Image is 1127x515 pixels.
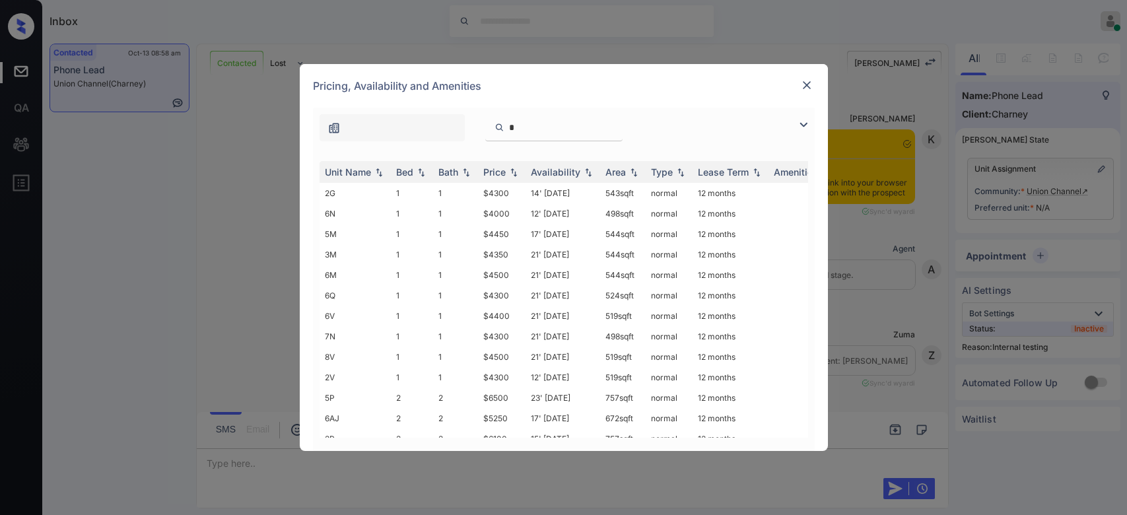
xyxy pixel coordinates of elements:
[526,285,600,306] td: 21' [DATE]
[526,347,600,367] td: 21' [DATE]
[320,429,391,449] td: 2P
[433,306,478,326] td: 1
[526,224,600,244] td: 17' [DATE]
[600,367,646,388] td: 519 sqft
[674,168,687,177] img: sorting
[433,326,478,347] td: 1
[646,388,693,408] td: normal
[600,265,646,285] td: 544 sqft
[600,285,646,306] td: 524 sqft
[320,183,391,203] td: 2G
[320,367,391,388] td: 2V
[526,183,600,203] td: 14' [DATE]
[600,203,646,224] td: 498 sqft
[600,408,646,429] td: 672 sqft
[320,326,391,347] td: 7N
[391,285,433,306] td: 1
[372,168,386,177] img: sorting
[627,168,640,177] img: sorting
[600,224,646,244] td: 544 sqft
[320,224,391,244] td: 5M
[526,265,600,285] td: 21' [DATE]
[507,168,520,177] img: sorting
[582,168,595,177] img: sorting
[433,244,478,265] td: 1
[433,203,478,224] td: 1
[693,285,768,306] td: 12 months
[526,367,600,388] td: 12' [DATE]
[460,168,473,177] img: sorting
[391,367,433,388] td: 1
[391,429,433,449] td: 2
[646,367,693,388] td: normal
[531,166,580,178] div: Availability
[433,265,478,285] td: 1
[391,347,433,367] td: 1
[433,347,478,367] td: 1
[320,285,391,306] td: 6Q
[600,347,646,367] td: 519 sqft
[693,429,768,449] td: 12 months
[526,306,600,326] td: 21' [DATE]
[478,388,526,408] td: $6500
[391,203,433,224] td: 1
[478,326,526,347] td: $4300
[526,244,600,265] td: 21' [DATE]
[320,244,391,265] td: 3M
[478,429,526,449] td: $6100
[646,306,693,326] td: normal
[600,244,646,265] td: 544 sqft
[320,408,391,429] td: 6AJ
[391,408,433,429] td: 2
[391,326,433,347] td: 1
[796,117,811,133] img: icon-zuma
[698,166,749,178] div: Lease Term
[478,285,526,306] td: $4300
[693,244,768,265] td: 12 months
[600,326,646,347] td: 498 sqft
[415,168,428,177] img: sorting
[320,388,391,408] td: 5P
[433,367,478,388] td: 1
[600,388,646,408] td: 757 sqft
[483,166,506,178] div: Price
[774,166,818,178] div: Amenities
[646,244,693,265] td: normal
[693,408,768,429] td: 12 months
[646,408,693,429] td: normal
[478,265,526,285] td: $4500
[651,166,673,178] div: Type
[478,347,526,367] td: $4500
[433,285,478,306] td: 1
[478,306,526,326] td: $4400
[693,367,768,388] td: 12 months
[438,166,458,178] div: Bath
[391,244,433,265] td: 1
[478,244,526,265] td: $4350
[433,224,478,244] td: 1
[646,429,693,449] td: normal
[605,166,626,178] div: Area
[300,64,828,108] div: Pricing, Availability and Amenities
[526,429,600,449] td: 15' [DATE]
[320,347,391,367] td: 8V
[478,203,526,224] td: $4000
[693,265,768,285] td: 12 months
[325,166,371,178] div: Unit Name
[693,326,768,347] td: 12 months
[320,203,391,224] td: 6N
[433,429,478,449] td: 2
[693,388,768,408] td: 12 months
[526,326,600,347] td: 21' [DATE]
[391,265,433,285] td: 1
[478,367,526,388] td: $4300
[646,203,693,224] td: normal
[646,326,693,347] td: normal
[327,121,341,135] img: icon-zuma
[526,388,600,408] td: 23' [DATE]
[600,429,646,449] td: 757 sqft
[646,285,693,306] td: normal
[320,306,391,326] td: 6V
[693,183,768,203] td: 12 months
[646,347,693,367] td: normal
